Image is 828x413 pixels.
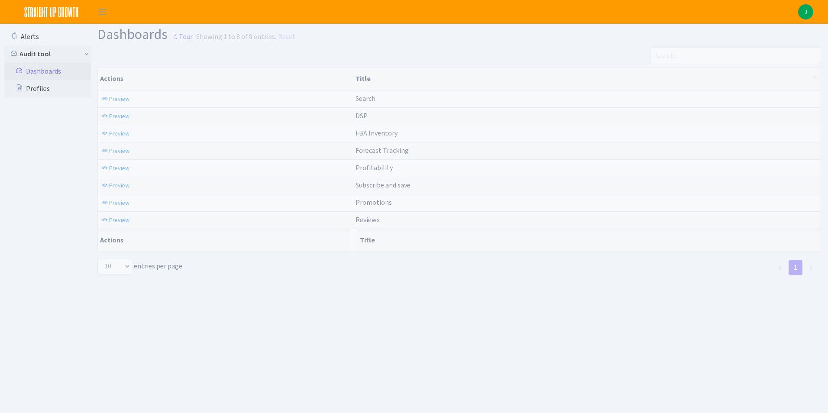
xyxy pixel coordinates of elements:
a: J [798,4,813,19]
h1: Dashboards [97,27,193,44]
a: Dashboards [4,63,91,80]
span: Preview [109,129,129,138]
div: Showing 1 to 8 of 8 entries. [196,32,276,42]
a: Preview [100,127,132,140]
span: Preview [109,147,129,155]
span: Reviews [356,215,380,224]
a: Profiles [4,80,91,97]
a: 1 [789,260,802,275]
span: Promotions [356,198,392,207]
a: Preview [100,161,132,175]
span: Preview [109,181,129,190]
span: Preview [109,95,129,103]
a: Tour [168,25,193,43]
span: Preview [109,216,129,224]
a: Audit tool [4,45,91,63]
button: Toggle navigation [91,5,113,19]
a: Preview [100,110,132,123]
a: Preview [100,179,132,192]
a: Preview [100,213,132,227]
span: DSP [356,111,368,120]
span: Preview [109,112,129,120]
select: entries per page [97,258,131,274]
th: Title [356,229,821,252]
span: Preview [109,199,129,207]
th: Actions [98,68,352,90]
span: Subscribe and save [356,181,411,190]
img: Jessica Toroosian [798,4,813,19]
th: Actions [98,229,350,252]
input: Search... [650,48,821,64]
a: Reset [278,32,295,42]
a: Alerts [4,28,91,45]
span: Search [356,94,375,103]
a: Preview [100,196,132,210]
small: Tour [170,29,193,44]
span: Profitability [356,163,393,172]
a: Preview [100,144,132,158]
span: Forecast Tracking [356,146,409,155]
a: Preview [100,92,132,106]
span: Preview [109,164,129,172]
span: FBA Inventory [356,129,398,138]
th: Title : activate to sort column ascending [352,68,821,90]
label: entries per page [97,258,182,274]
